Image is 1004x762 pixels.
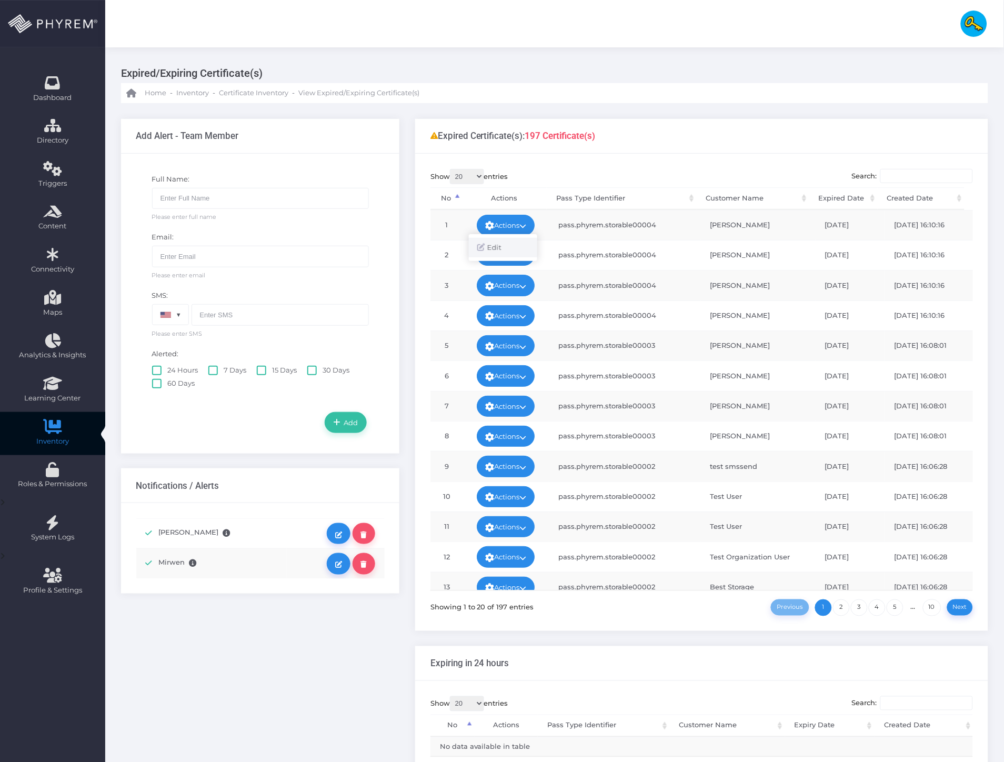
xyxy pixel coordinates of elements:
[430,572,463,602] td: 13
[701,300,816,330] td: [PERSON_NAME]
[450,169,484,184] select: Showentries
[298,83,419,103] a: View Expired/Expiring Certificate(s)
[7,221,98,232] span: Content
[121,63,980,83] h3: Expired/Expiring Certificate(s)
[477,275,535,296] a: Actions
[430,131,596,141] h3: Expired Certificate(s):
[43,307,62,318] span: Maps
[549,451,701,481] td: pass.phyrem.storable00002
[208,365,247,376] label: 7 Days
[477,305,535,326] a: Actions
[7,135,98,146] span: Directory
[126,83,166,103] a: Home
[549,300,701,330] td: pass.phyrem.storable00004
[152,304,189,325] span: 1 (United States)
[701,572,816,602] td: Best Storage
[477,577,535,598] a: Actions
[219,88,288,98] span: Certificate Inventory
[7,436,98,447] span: Inventory
[430,512,463,542] td: 11
[430,451,463,481] td: 9
[430,658,509,669] h3: Expiring in 24 hours
[851,599,868,616] a: 3
[816,542,885,571] td: [DATE]
[211,88,217,98] li: -
[477,215,535,236] a: Actions
[549,482,701,512] td: pass.phyrem.storable00002
[549,512,701,542] td: pass.phyrem.storable00002
[477,486,535,507] a: Actions
[7,479,98,489] span: Roles & Permissions
[430,360,463,390] td: 6
[327,553,350,574] a: Edit
[701,482,816,512] td: Test User
[701,421,816,451] td: [PERSON_NAME]
[353,553,375,574] a: Delete
[885,391,973,421] td: [DATE] 16:08:01
[430,542,463,571] td: 12
[816,240,885,270] td: [DATE]
[904,603,922,611] span: …
[145,88,166,98] span: Home
[549,542,701,571] td: pass.phyrem.storable00002
[549,330,701,360] td: pass.phyrem.storable00003
[430,300,463,330] td: 4
[549,421,701,451] td: pass.phyrem.storable00003
[219,83,288,103] a: Certificate Inventory
[701,270,816,300] td: [PERSON_NAME]
[325,412,366,433] a: Add
[538,715,669,737] th: Pass Type Identifier: activate to sort column ascending
[885,542,973,571] td: [DATE] 16:06:28
[477,456,535,477] a: Actions
[701,360,816,390] td: [PERSON_NAME]
[450,696,484,711] select: Showentries
[885,330,973,360] td: [DATE] 16:08:01
[816,360,885,390] td: [DATE]
[168,88,174,98] li: -
[152,349,179,359] label: Alerted:
[23,586,82,596] span: Profile & Settings
[852,169,973,184] label: Search:
[547,187,696,210] th: Pass Type Identifier: activate to sort column ascending
[152,246,369,267] input: Enter Email
[477,335,535,356] a: Actions
[176,88,209,98] span: Inventory
[159,529,219,536] label: [PERSON_NAME]
[477,546,535,567] a: Actions
[327,523,350,544] a: Edit
[885,482,973,512] td: [DATE] 16:06:28
[697,187,810,210] th: Customer Name: activate to sort column ascending
[885,270,973,300] td: [DATE] 16:10:16
[816,210,885,240] td: [DATE]
[430,421,463,451] td: 8
[477,426,535,447] a: Actions
[7,178,98,189] span: Triggers
[152,188,369,209] input: Enter Full Name
[192,304,369,325] input: Enter SMS
[257,365,297,376] label: 15 Days
[290,88,296,98] li: -
[701,240,816,270] td: [PERSON_NAME]
[430,270,463,300] td: 3
[152,267,206,280] span: Please enter email
[152,174,190,185] label: Full Name:
[549,210,701,240] td: pass.phyrem.storable00004
[816,330,885,360] td: [DATE]
[885,300,973,330] td: [DATE] 16:10:16
[923,599,941,616] a: 10
[875,715,973,737] th: Created Date: activate to sort column ascending
[152,378,195,389] label: 60 Days
[136,480,219,491] h3: Notifications / Alerts
[549,240,701,270] td: pass.phyrem.storable00004
[701,512,816,542] td: Test User
[463,187,547,210] th: Actions
[816,482,885,512] td: [DATE]
[7,532,98,543] span: System Logs
[430,240,463,270] td: 2
[136,131,239,141] h3: Add Alert - Team Member
[869,599,886,616] a: 4
[477,516,535,537] a: Actions
[816,270,885,300] td: [DATE]
[549,360,701,390] td: pass.phyrem.storable00003
[885,451,973,481] td: [DATE] 16:06:28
